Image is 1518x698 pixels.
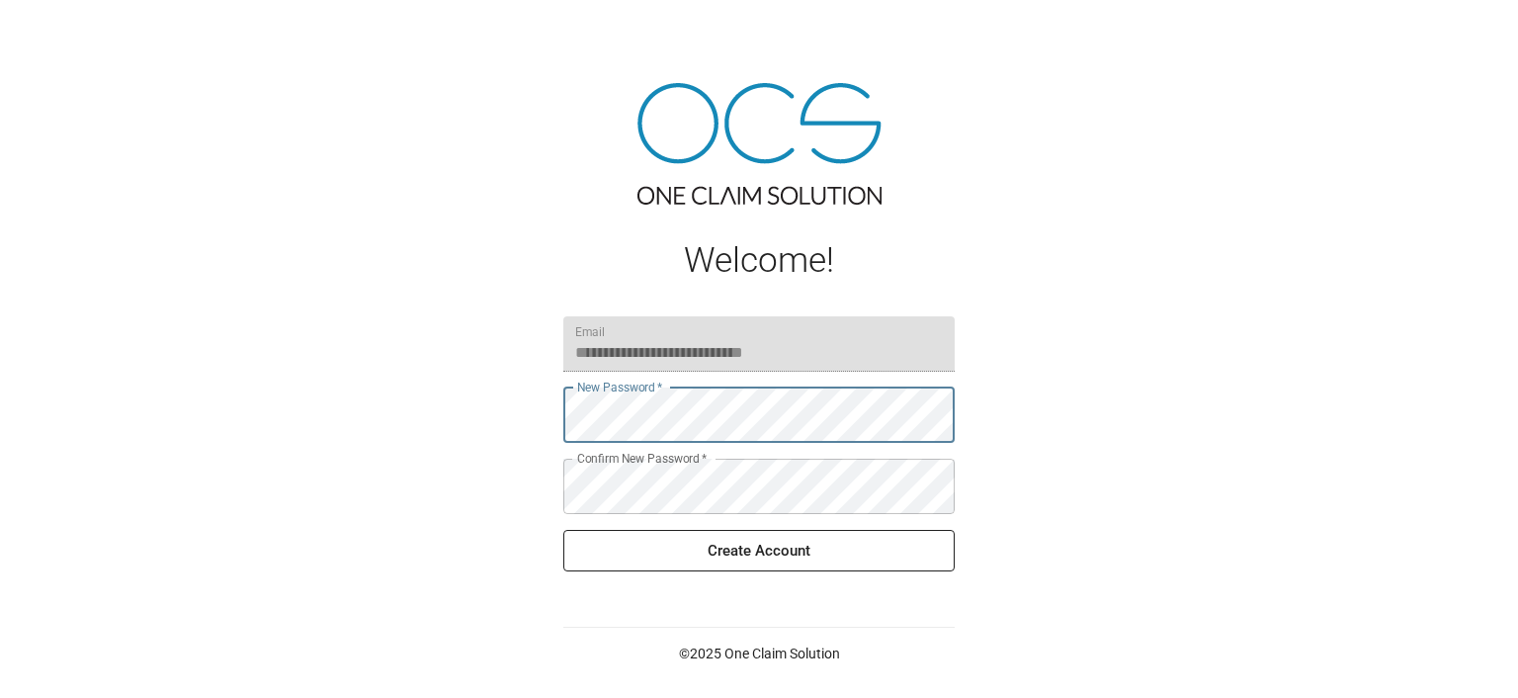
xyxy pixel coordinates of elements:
[563,530,955,571] button: Create Account
[577,450,707,467] label: Confirm New Password
[637,83,882,205] img: ocs-logo-tra.png
[563,240,955,281] h1: Welcome!
[563,644,955,663] p: © 2025 One Claim Solution
[577,379,662,395] label: New Password
[24,12,103,51] img: ocs-logo-white-transparent.png
[575,323,605,340] label: Email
